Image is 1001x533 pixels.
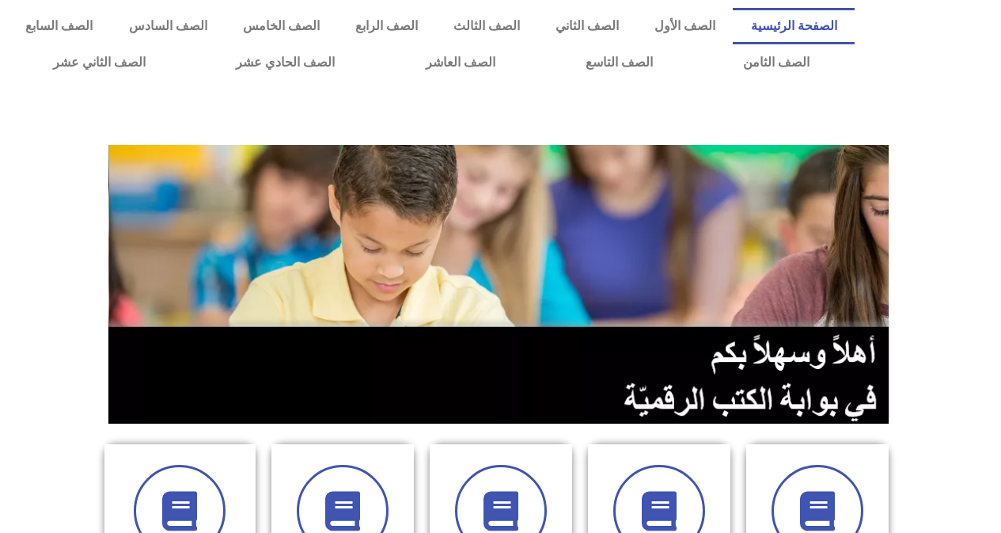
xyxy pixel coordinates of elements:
a: الصف الرابع [337,8,435,44]
a: الصف السابع [8,8,111,44]
a: الصف العاشر [381,44,540,81]
a: الصف الخامس [225,8,337,44]
a: الصف الأول [636,8,733,44]
a: الصف التاسع [540,44,698,81]
a: الصف الثالث [435,8,537,44]
a: الصف السادس [111,8,225,44]
a: الصف الحادي عشر [191,44,380,81]
a: الصف الثاني عشر [8,44,191,81]
a: الصف الثامن [698,44,855,81]
a: الصفحة الرئيسية [733,8,855,44]
a: الصف الثاني [537,8,636,44]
